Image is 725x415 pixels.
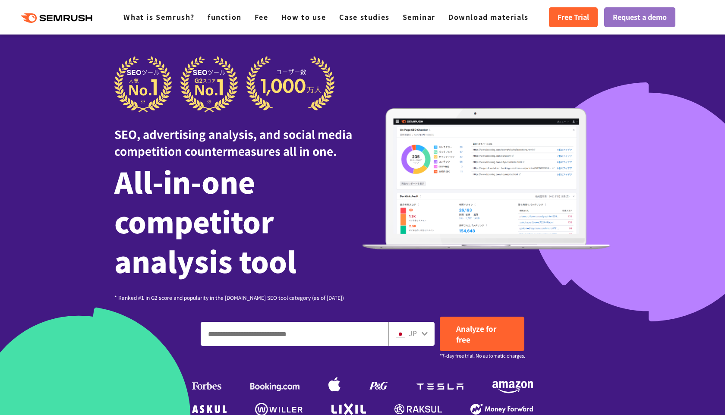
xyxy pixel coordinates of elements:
[456,323,496,345] font: Analyze for free
[114,294,344,301] font: * Ranked #1 in G2 score and popularity in the [DOMAIN_NAME] SEO tool category (as of [DATE])
[255,12,268,22] a: Fee
[409,328,417,338] font: JP
[208,12,242,22] a: function
[440,317,524,351] a: Analyze for free
[123,12,195,22] a: What is Semrush?
[339,12,390,22] a: Case studies
[114,126,352,159] font: SEO, advertising analysis, and social media competition countermeasures all in one.
[114,160,255,202] font: All-in-one
[613,12,667,22] font: Request a demo
[558,12,589,22] font: Free Trial
[549,7,598,27] a: Free Trial
[403,12,435,22] a: Seminar
[440,352,525,359] font: *7-day free trial. No automatic charges.
[281,12,326,22] a: How to use
[114,200,296,281] font: competitor analysis tool
[604,7,675,27] a: Request a demo
[201,322,388,346] input: Enter a domain, keyword or URL
[448,12,529,22] a: Download materials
